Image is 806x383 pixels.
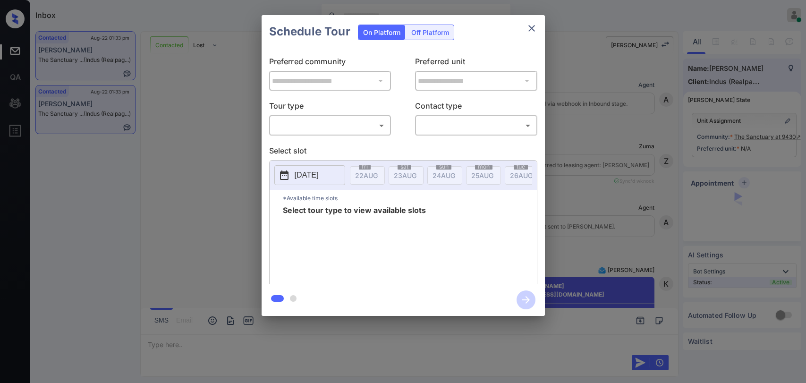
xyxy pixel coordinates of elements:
p: [DATE] [295,170,319,181]
p: Select slot [269,145,537,160]
p: Preferred community [269,56,391,71]
div: On Platform [358,25,405,40]
p: Contact type [415,100,537,115]
h2: Schedule Tour [262,15,358,48]
p: *Available time slots [283,190,537,206]
p: Tour type [269,100,391,115]
button: close [522,19,541,38]
button: [DATE] [274,165,345,185]
span: Select tour type to view available slots [283,206,426,282]
div: Off Platform [407,25,454,40]
p: Preferred unit [415,56,537,71]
